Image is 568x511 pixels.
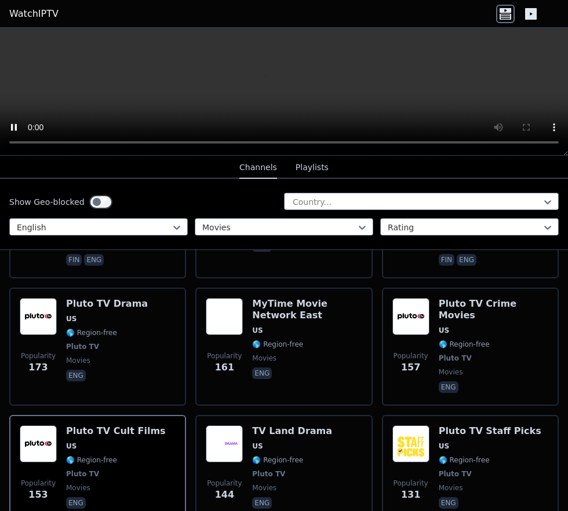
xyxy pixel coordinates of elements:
span: 🌎 Region-free [252,455,303,465]
img: Pluto TV Crime Movies [392,298,429,335]
h6: Pluto TV Cult Films [66,425,166,437]
span: US [66,442,77,451]
h6: Pluto TV Drama [66,298,148,310]
span: Popularity [21,479,56,488]
p: eng [252,497,272,509]
span: 161 [215,361,234,374]
p: eng [84,254,104,266]
span: US [66,314,77,323]
span: 🌎 Region-free [66,328,117,337]
span: 🌎 Region-free [66,455,117,465]
h6: Pluto TV Crime Movies [439,298,548,321]
span: Popularity [207,479,242,488]
p: eng [252,367,272,379]
p: fin [439,254,454,266]
span: US [252,442,263,451]
span: 131 [401,488,420,502]
p: eng [457,254,476,266]
span: Popularity [394,351,428,361]
span: Pluto TV [439,469,472,479]
span: 🌎 Region-free [439,455,490,465]
p: eng [66,370,86,381]
img: MyTime Movie Network East [206,298,243,335]
span: movies [252,354,276,363]
p: fin [66,254,82,266]
span: Popularity [394,479,428,488]
span: US [252,326,263,335]
span: Pluto TV [252,469,285,479]
h6: Pluto TV Staff Picks [439,425,541,437]
button: Playlists [296,157,329,179]
p: eng [66,497,86,509]
img: Pluto TV Cult Films [20,425,57,462]
img: TV Land Drama [206,425,243,462]
span: Popularity [21,351,56,361]
img: Pluto TV Drama [20,298,57,335]
button: Channels [239,157,277,179]
p: eng [439,497,458,509]
span: 153 [28,488,48,502]
span: movies [439,483,463,492]
h6: TV Land Drama [252,425,332,437]
p: eng [439,381,458,393]
span: Pluto TV [439,354,472,363]
span: Popularity [207,351,242,361]
span: 🌎 Region-free [252,340,303,349]
span: 🌎 Region-free [439,340,490,349]
span: movies [439,367,463,377]
img: Pluto TV Staff Picks [392,425,429,462]
span: Pluto TV [66,342,99,351]
h6: MyTime Movie Network East [252,298,362,321]
span: US [439,442,449,451]
span: movies [252,483,276,492]
span: Pluto TV [66,469,99,479]
span: 144 [215,488,234,502]
span: 173 [28,361,48,374]
a: WatchIPTV [9,7,59,21]
label: Show Geo-blocked [9,196,85,208]
span: movies [66,483,90,492]
span: US [439,326,449,335]
span: movies [66,356,90,365]
span: 157 [401,361,420,374]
